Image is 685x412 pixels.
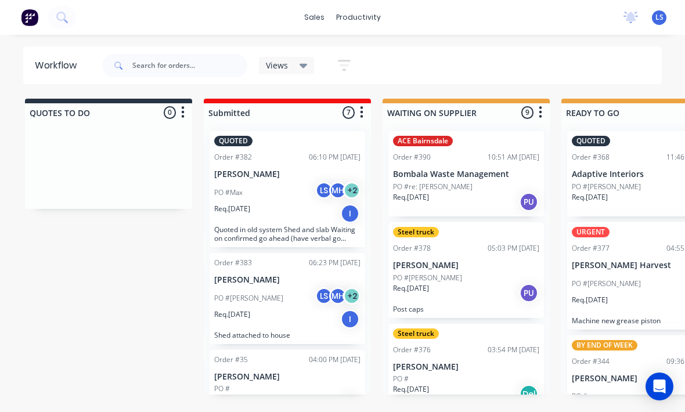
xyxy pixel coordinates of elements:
[341,310,359,328] div: I
[572,391,587,402] p: PO #
[330,9,387,26] div: productivity
[214,372,360,382] p: [PERSON_NAME]
[393,227,439,237] div: Steel truck
[393,374,409,384] p: PO #
[210,131,365,247] div: QUOTEDOrder #38206:10 PM [DATE][PERSON_NAME]PO #MaxLSMH+2Req.[DATE]IQuoted in old system Shed and...
[343,182,360,199] div: + 2
[393,243,431,254] div: Order #378
[393,328,439,339] div: Steel truck
[214,384,230,394] p: PO #
[520,385,538,403] div: Del
[315,287,333,305] div: LS
[572,356,610,367] div: Order #344
[393,283,429,294] p: Req. [DATE]
[309,258,360,268] div: 06:23 PM [DATE]
[315,182,333,199] div: LS
[393,362,539,372] p: [PERSON_NAME]
[214,309,250,320] p: Req. [DATE]
[393,136,453,146] div: ACE Bairnsdale
[572,192,608,203] p: Req. [DATE]
[393,305,539,313] p: Post caps
[214,187,243,198] p: PO #Max
[266,59,288,71] span: Views
[393,192,429,203] p: Req. [DATE]
[520,284,538,302] div: PU
[214,204,250,214] p: Req. [DATE]
[35,59,82,73] div: Workflow
[488,345,539,355] div: 03:54 PM [DATE]
[572,227,610,237] div: URGENT
[309,355,360,365] div: 04:00 PM [DATE]
[572,279,641,289] p: PO #[PERSON_NAME]
[388,131,544,216] div: ACE BairnsdaleOrder #39010:51 AM [DATE]Bombala Waste ManagementPO #re: [PERSON_NAME]Req.[DATE]PU
[388,222,544,318] div: Steel truckOrder #37805:03 PM [DATE][PERSON_NAME]PO #[PERSON_NAME]Req.[DATE]PUPost caps
[210,253,365,344] div: Order #38306:23 PM [DATE][PERSON_NAME]PO #[PERSON_NAME]LSMH+2Req.[DATE]IShed attached to house
[393,261,539,270] p: [PERSON_NAME]
[214,331,360,339] p: Shed attached to house
[214,225,360,243] p: Quoted in old system Shed and slab Waiting on confirmed go ahead (have verbal go ahead from [PERS...
[214,136,253,146] div: QUOTED
[214,355,248,365] div: Order #35
[214,152,252,162] div: Order #382
[21,9,38,26] img: Factory
[572,136,610,146] div: QUOTED
[214,169,360,179] p: [PERSON_NAME]
[214,258,252,268] div: Order #383
[393,384,429,395] p: Req. [DATE]
[488,152,539,162] div: 10:51 AM [DATE]
[329,182,347,199] div: MH
[298,9,330,26] div: sales
[520,193,538,211] div: PU
[214,275,360,285] p: [PERSON_NAME]
[393,152,431,162] div: Order #390
[132,54,247,77] input: Search for orders...
[214,293,283,303] p: PO #[PERSON_NAME]
[393,345,431,355] div: Order #376
[655,12,664,23] span: LS
[309,152,360,162] div: 06:10 PM [DATE]
[572,340,637,350] div: BY END OF WEEK
[572,182,641,192] p: PO #[PERSON_NAME]
[488,243,539,254] div: 05:03 PM [DATE]
[572,295,608,305] p: Req. [DATE]
[646,373,673,400] div: Open Intercom Messenger
[343,287,360,305] div: + 2
[572,243,610,254] div: Order #377
[329,287,347,305] div: MH
[393,273,462,283] p: PO #[PERSON_NAME]
[214,394,250,404] p: Req. [DATE]
[393,182,473,192] p: PO #re: [PERSON_NAME]
[341,204,359,223] div: I
[393,169,539,179] p: Bombala Waste Management
[572,152,610,162] div: Order #368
